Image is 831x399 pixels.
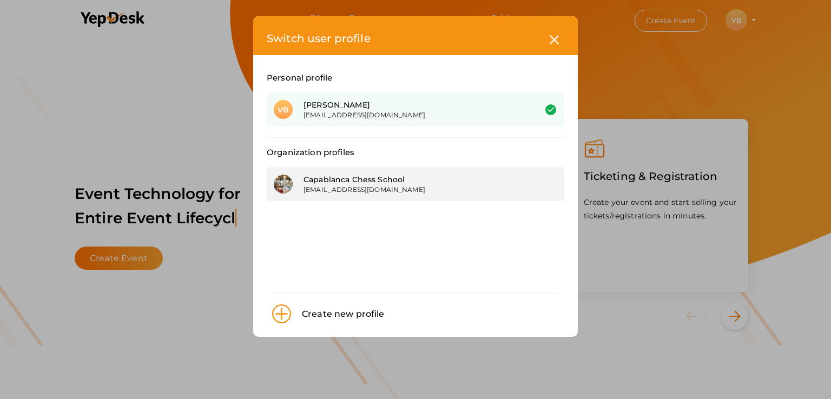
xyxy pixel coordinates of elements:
img: plus.svg [272,304,291,323]
div: [PERSON_NAME] [304,99,519,110]
div: Capablanca Chess School [304,174,519,185]
div: VB [274,100,293,119]
div: [EMAIL_ADDRESS][DOMAIN_NAME] [304,185,519,194]
img: success.svg [545,104,556,115]
label: Organization profiles [267,146,354,159]
label: Personal profile [267,71,332,84]
div: [EMAIL_ADDRESS][DOMAIN_NAME] [304,110,519,119]
img: SNXIXYF2_small.jpeg [274,175,293,194]
label: Switch user profile [267,30,371,47]
div: Create new profile [291,307,385,321]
